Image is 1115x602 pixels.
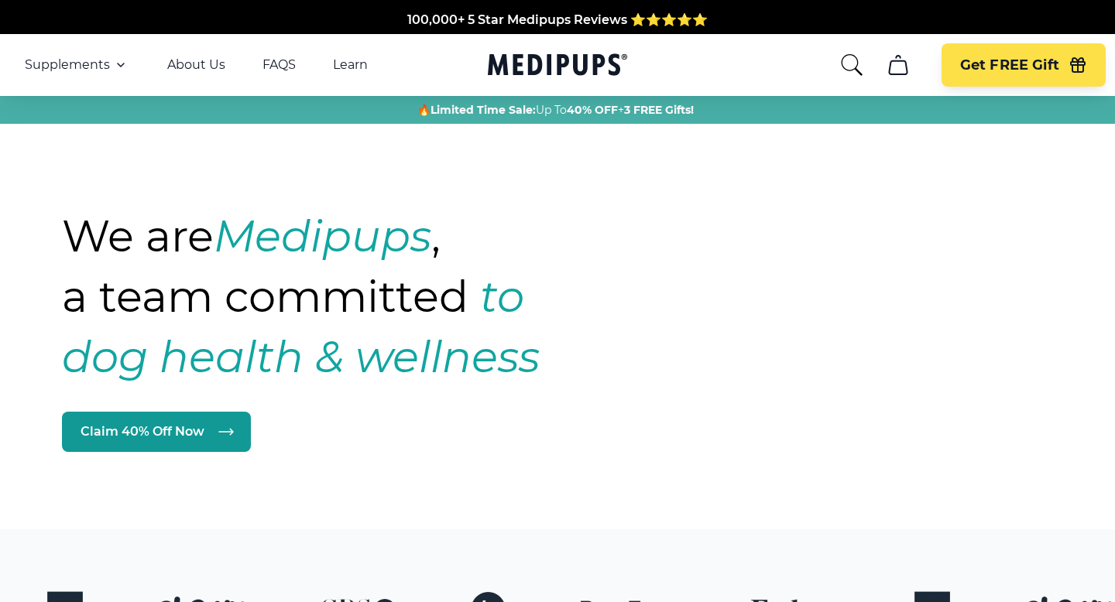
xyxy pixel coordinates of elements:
span: Supplements [25,57,110,73]
strong: Medipups [214,210,431,262]
button: search [839,53,864,77]
button: Supplements [25,56,130,74]
h1: We are , a team committed [62,206,629,387]
a: Learn [333,57,368,73]
span: 🔥 Up To + [417,102,694,118]
span: 100,000+ 5 Star Medipups Reviews ⭐️⭐️⭐️⭐️⭐️ [407,4,708,19]
a: Claim 40% Off Now [62,412,251,452]
a: Medipups [488,50,627,82]
a: FAQS [262,57,296,73]
button: cart [880,46,917,84]
button: Get FREE Gift [942,43,1106,87]
span: Made In The [GEOGRAPHIC_DATA] from domestic & globally sourced ingredients [300,22,815,37]
a: About Us [167,57,225,73]
span: Get FREE Gift [960,56,1059,74]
